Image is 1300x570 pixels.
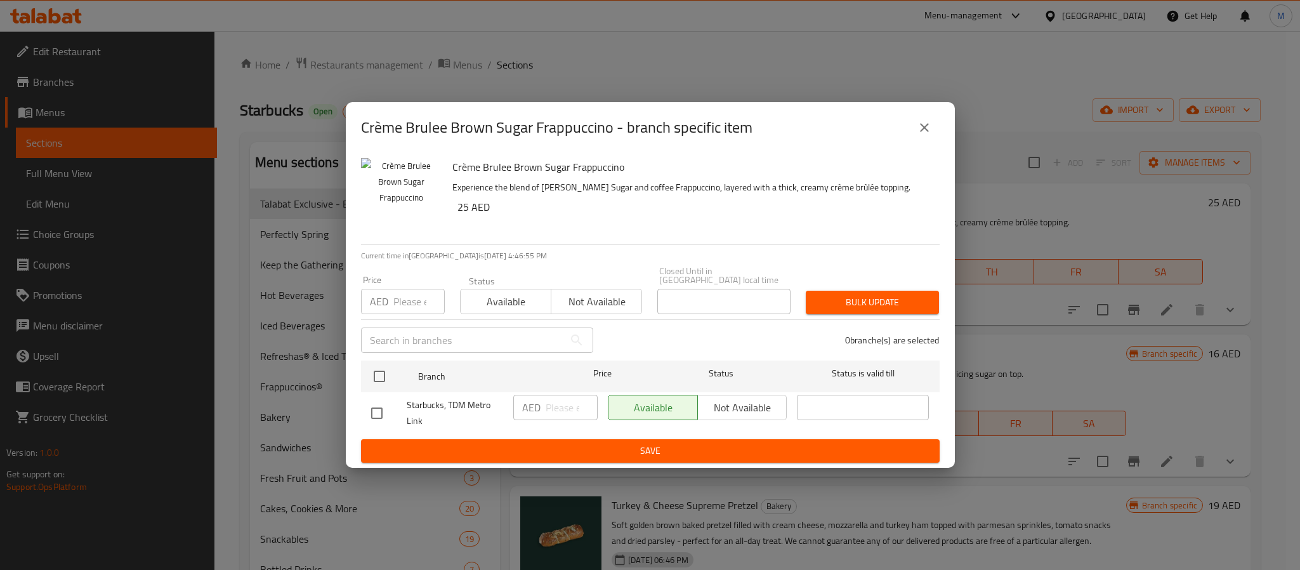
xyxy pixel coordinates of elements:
[418,369,550,385] span: Branch
[546,395,598,420] input: Please enter price
[393,289,445,314] input: Please enter price
[522,400,541,415] p: AED
[909,112,940,143] button: close
[361,250,940,262] p: Current time in [GEOGRAPHIC_DATA] is [DATE] 4:46:55 PM
[556,293,637,311] span: Not available
[845,334,940,347] p: 0 branche(s) are selected
[551,289,642,314] button: Not available
[797,366,929,381] span: Status is valid till
[816,295,929,310] span: Bulk update
[806,291,939,314] button: Bulk update
[361,328,564,353] input: Search in branches
[371,443,929,459] span: Save
[466,293,546,311] span: Available
[457,198,929,216] h6: 25 AED
[370,294,388,309] p: AED
[655,366,787,381] span: Status
[361,158,442,239] img: Crème Brulee Brown Sugar Frappuccino
[452,180,929,196] p: Experience the blend of [PERSON_NAME] Sugar and coffee Frappuccino, layered with a thick, creamy ...
[407,397,503,429] span: Starbucks, TDM Metro Link
[361,439,940,463] button: Save
[460,289,551,314] button: Available
[361,117,752,138] h2: Crème Brulee Brown Sugar Frappuccino - branch specific item
[452,158,929,176] h6: Crème Brulee Brown Sugar Frappuccino
[560,366,645,381] span: Price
